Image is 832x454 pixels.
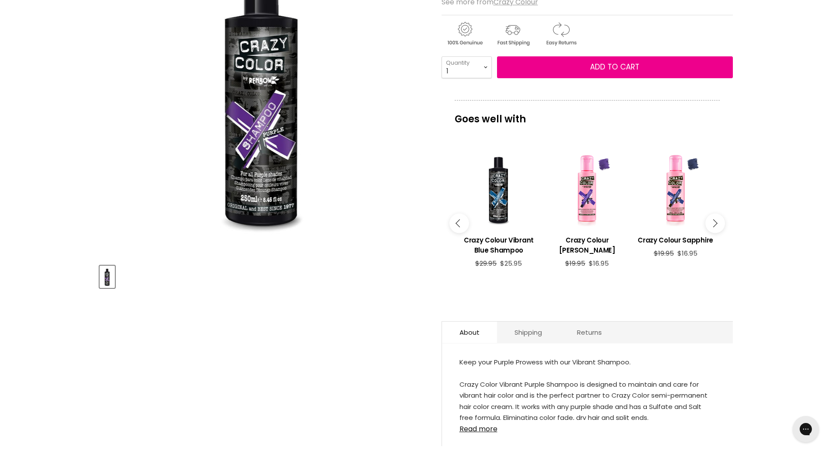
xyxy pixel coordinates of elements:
select: Quantity [442,56,492,78]
img: returns.gif [538,21,584,47]
div: Keep your Purple Prowess with our Vibrant Shampoo. Crazy Color Vibrant Purple Shampoo is designed... [459,357,715,420]
span: $19.95 [654,249,674,258]
span: Add to cart [590,62,639,72]
a: View product:Crazy Colour Violette [547,229,627,260]
iframe: Gorgias live chat messenger [788,413,823,445]
p: Goes well with [455,100,720,129]
h3: Crazy Colour Vibrant Blue Shampoo [459,235,539,255]
button: Add to cart [497,56,733,78]
img: Crazy Colour Vibrant Purple Shampoo [100,267,114,287]
div: Product thumbnails [98,263,427,288]
span: $16.95 [677,249,697,258]
a: Read more [459,420,715,433]
a: About [442,322,497,343]
a: View product:Crazy Colour Sapphire [635,229,715,250]
h3: Crazy Colour Sapphire [635,235,715,245]
span: $25.95 [500,259,522,268]
button: Crazy Colour Vibrant Purple Shampoo [100,266,115,288]
span: $29.95 [475,259,497,268]
span: $19.95 [565,259,585,268]
a: Shipping [497,322,559,343]
a: Returns [559,322,619,343]
img: shipping.gif [490,21,536,47]
img: genuine.gif [442,21,488,47]
a: View product:Crazy Colour Vibrant Blue Shampoo [459,229,539,260]
span: $16.95 [589,259,609,268]
h3: Crazy Colour [PERSON_NAME] [547,235,627,255]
